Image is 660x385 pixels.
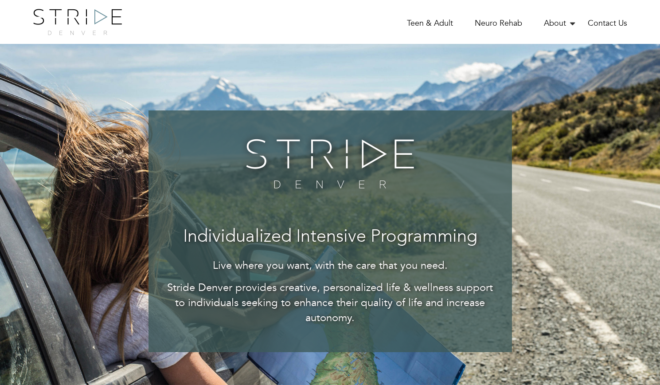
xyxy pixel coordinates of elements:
p: Live where you want, with the care that you need. [166,258,494,273]
a: About [544,18,566,29]
a: Contact Us [588,18,627,29]
img: banner-logo.png [240,133,420,195]
img: logo.png [33,9,122,35]
h3: Individualized Intensive Programming [166,228,494,247]
a: Neuro Rehab [475,18,522,29]
p: Stride Denver provides creative, personalized life & wellness support to individuals seeking to e... [166,280,494,326]
a: Teen & Adult [407,18,453,29]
